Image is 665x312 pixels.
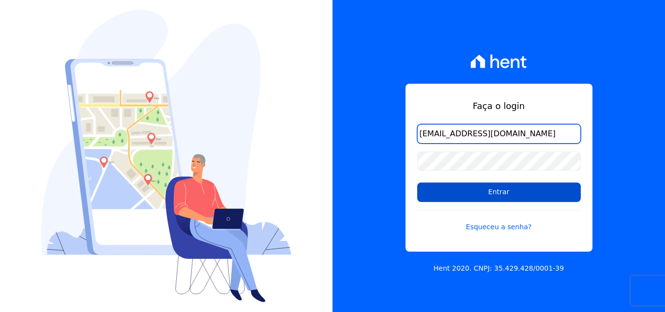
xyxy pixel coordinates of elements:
input: Entrar [417,183,581,202]
input: Email [417,124,581,144]
a: Esqueceu a senha? [417,210,581,232]
p: Hent 2020. CNPJ: 35.429.428/0001-39 [434,263,564,274]
h1: Faça o login [417,99,581,112]
img: Login [41,10,292,302]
